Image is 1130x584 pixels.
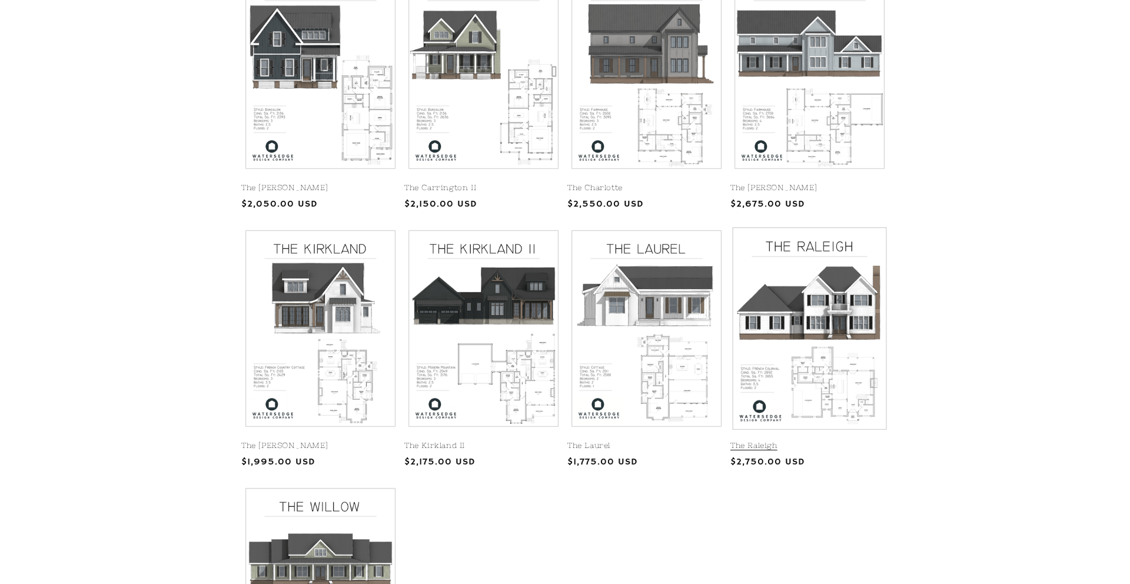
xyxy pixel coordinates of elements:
a: The [PERSON_NAME] [730,183,889,193]
a: The [PERSON_NAME] [241,441,400,451]
a: The Carrington II [404,183,563,193]
a: The Raleigh [730,441,889,451]
a: The Charlotte [567,183,726,193]
a: The Kirkland II [404,441,563,451]
a: The Laurel [567,441,726,451]
a: The [PERSON_NAME] [241,183,400,193]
